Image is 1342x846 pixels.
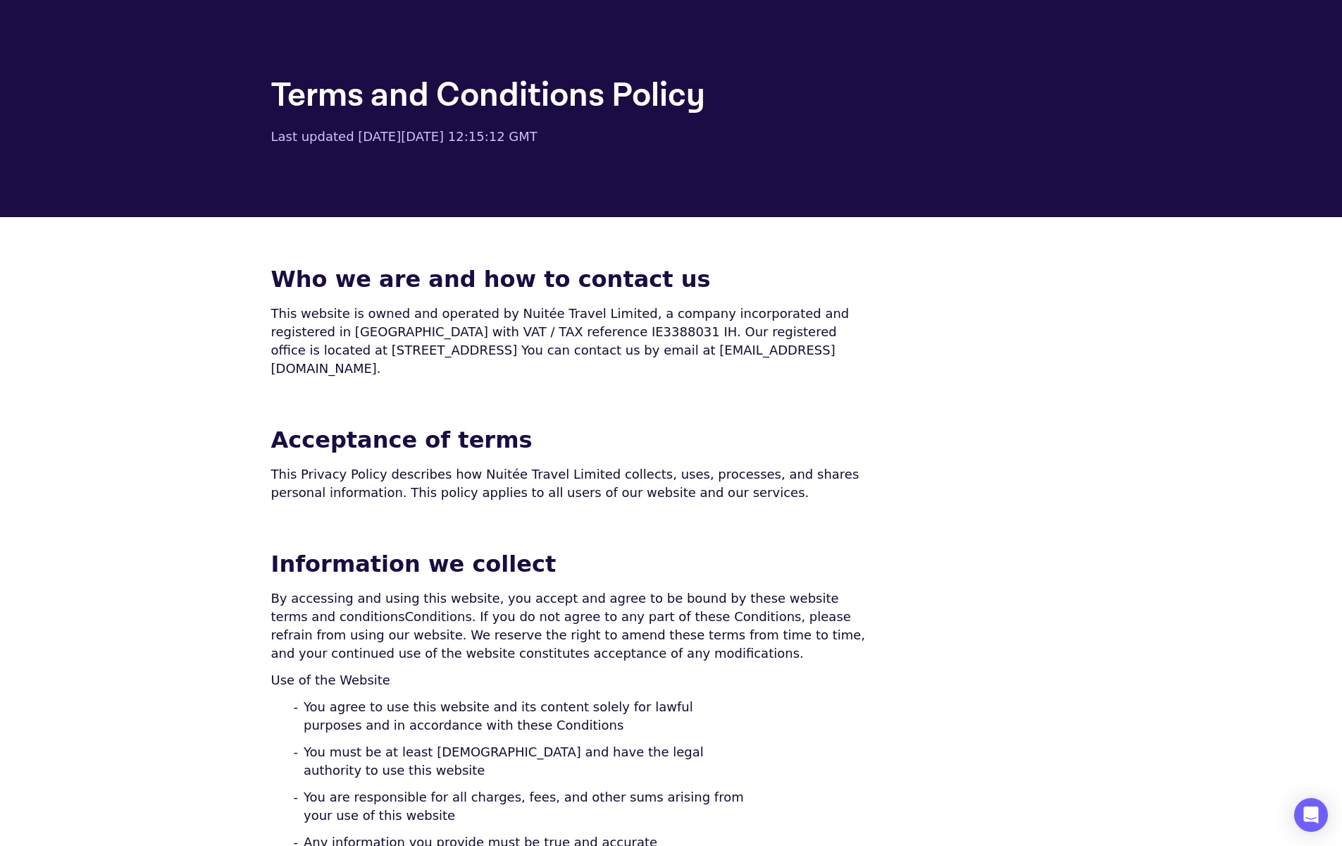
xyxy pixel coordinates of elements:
[304,788,751,825] span: You are responsible for all charges, fees, and other sums arising from your use of this website
[271,305,871,378] p: This website is owned and operated by Nuitée Travel Limited, a company incorporated and registere...
[294,788,299,807] span: -
[304,743,751,780] span: You must be at least [DEMOGRAPHIC_DATA] and have the legal authority to use this website
[294,698,299,716] span: -
[271,671,390,689] span: Use of the Website
[294,743,299,761] span: -
[1294,798,1328,832] div: Open Intercom Messenger
[271,70,1071,121] h1: Terms and Conditions Policy
[271,423,871,457] h4: Acceptance of terms
[271,547,871,581] h4: Information we collect
[271,262,871,296] h4: Who we are and how to contact us
[271,465,871,502] p: This Privacy Policy describes how Nuitée Travel Limited collects, uses, processes, and shares per...
[304,698,751,735] span: You agree to use this website and its content solely for lawful purposes and in accordance with t...
[271,127,1071,147] h5: Last updated [DATE][DATE] 12:15:12 GMT
[271,589,871,663] span: By accessing and using this website, you accept and agree to be bound by these website terms and ...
